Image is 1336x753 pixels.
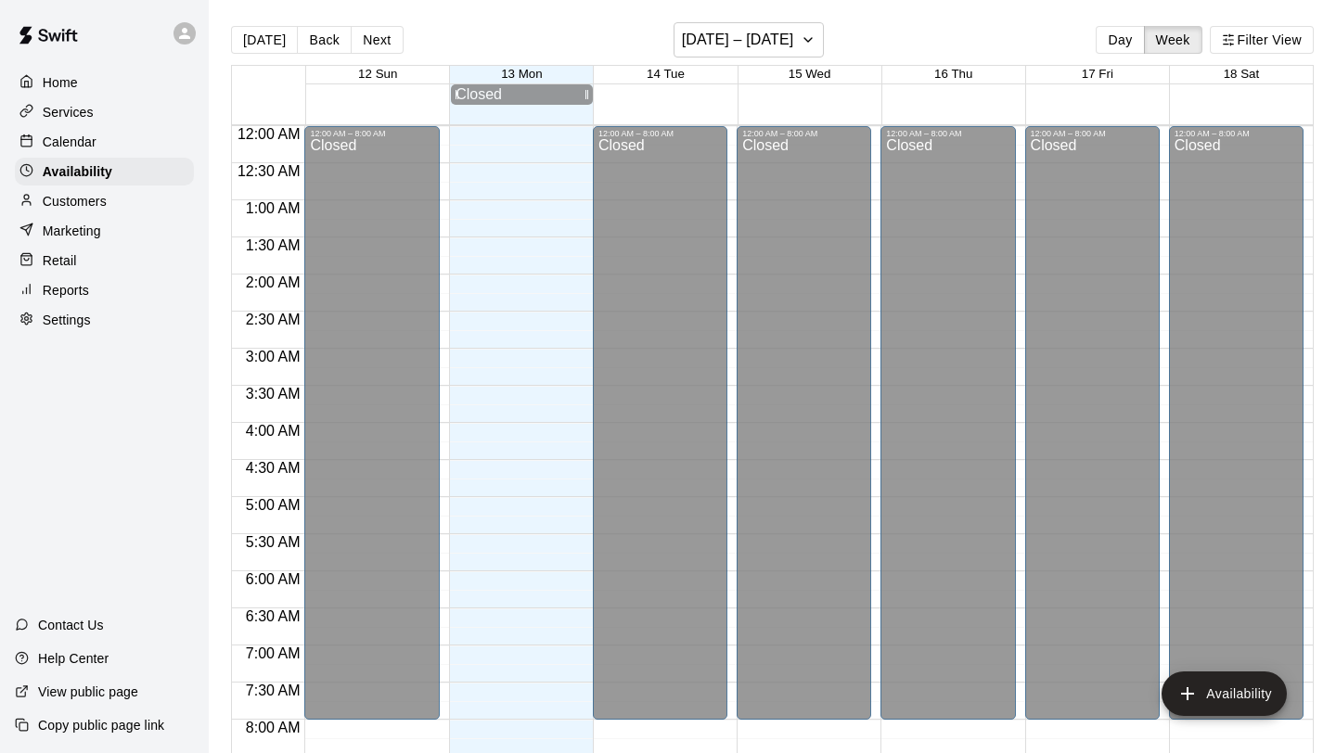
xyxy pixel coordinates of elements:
p: Calendar [43,133,96,151]
div: 12:00 AM – 8:00 AM [1175,129,1298,138]
div: Closed [1031,138,1154,726]
a: Home [15,69,194,96]
div: 12:00 AM – 8:00 AM: Closed [737,126,871,720]
span: 7:00 AM [241,645,305,661]
span: 6:00 AM [241,571,305,587]
div: 12:00 AM – 8:00 AM: Closed [593,126,727,720]
p: Help Center [38,649,109,668]
button: add [1162,671,1287,716]
span: 1:00 AM [241,200,305,216]
a: Availability [15,158,194,185]
a: Services [15,98,194,126]
span: 5:30 AM [241,534,305,550]
button: Back [297,26,352,54]
span: 2:00 AM [241,274,305,290]
div: Closed [310,138,433,726]
button: Filter View [1210,26,1314,54]
div: 12:00 AM – 8:00 AM [742,129,866,138]
p: Copy public page link [38,716,164,734]
p: Retail [43,251,77,270]
a: Retail [15,247,194,274]
div: 12:00 AM – 8:00 AM: Closed [880,126,1015,720]
span: 7:30 AM [241,683,305,698]
div: Closed [598,138,722,726]
p: Reports [43,281,89,300]
span: 2:30 AM [241,312,305,327]
span: 1:30 AM [241,237,305,253]
div: 12:00 AM – 8:00 AM: Closed [1169,126,1304,720]
div: 12:00 AM – 8:00 AM [310,129,433,138]
span: 12:30 AM [233,163,305,179]
p: Marketing [43,222,101,240]
p: View public page [38,683,138,701]
div: 12:00 AM – 8:00 AM: Closed [304,126,439,720]
button: Week [1144,26,1202,54]
p: Home [43,73,78,92]
a: Customers [15,187,194,215]
span: 3:30 AM [241,386,305,402]
span: 4:00 AM [241,423,305,439]
div: Closed [456,86,588,103]
button: Day [1096,26,1144,54]
div: 12:00 AM – 8:00 AM [598,129,722,138]
p: Availability [43,162,112,181]
a: Calendar [15,128,194,156]
span: 8:00 AM [241,720,305,735]
div: Closed [742,138,866,726]
div: 12:00 AM – 8:00 AM [1031,129,1154,138]
button: 18 Sat [1224,67,1260,81]
div: 12:00 AM – 8:00 AM: Closed [1025,126,1160,720]
button: 15 Wed [789,67,831,81]
span: 3:00 AM [241,349,305,364]
a: Settings [15,306,194,334]
div: 12:00 AM – 8:00 AM [886,129,1009,138]
button: 14 Tue [647,67,685,81]
h6: [DATE] – [DATE] [682,27,794,53]
p: Customers [43,192,107,211]
button: [DATE] – [DATE] [674,22,825,57]
p: Services [43,103,94,121]
button: 13 Mon [501,67,542,81]
span: 6:30 AM [241,608,305,624]
button: [DATE] [231,26,298,54]
button: 12 Sun [358,67,397,81]
button: Next [351,26,403,54]
button: 17 Fri [1082,67,1113,81]
button: 16 Thu [934,67,972,81]
a: Reports [15,276,194,304]
span: 4:30 AM [241,460,305,476]
a: Marketing [15,217,194,245]
p: Contact Us [38,616,104,634]
div: Closed [1175,138,1298,726]
div: Closed [886,138,1009,726]
p: Settings [43,311,91,329]
span: 12:00 AM [233,126,305,142]
span: 5:00 AM [241,497,305,513]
